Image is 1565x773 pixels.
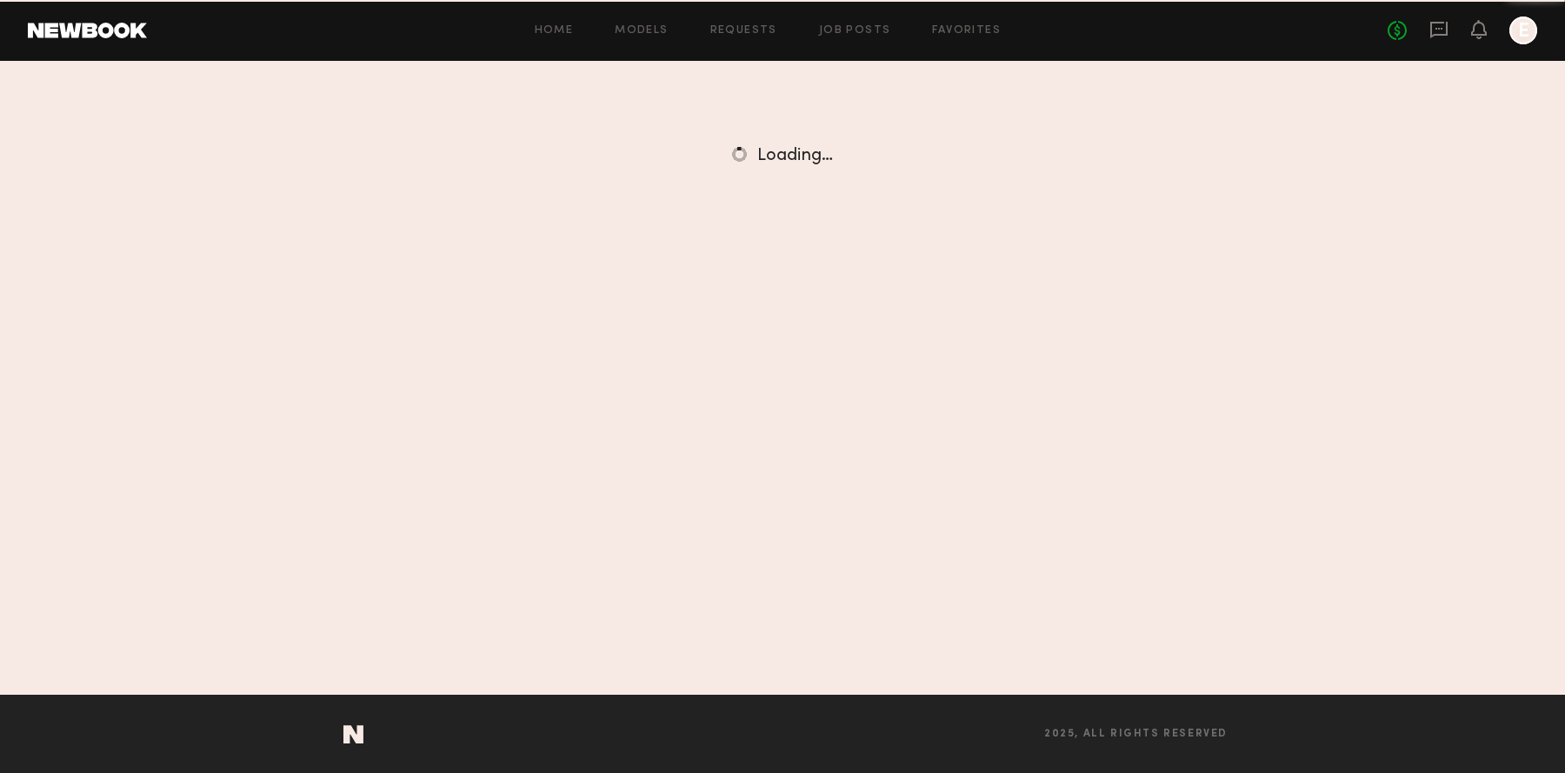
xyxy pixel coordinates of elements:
[757,148,833,164] span: Loading…
[1509,17,1537,44] a: E
[710,25,777,37] a: Requests
[819,25,891,37] a: Job Posts
[615,25,668,37] a: Models
[1044,729,1228,740] span: 2025, all rights reserved
[932,25,1001,37] a: Favorites
[535,25,574,37] a: Home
